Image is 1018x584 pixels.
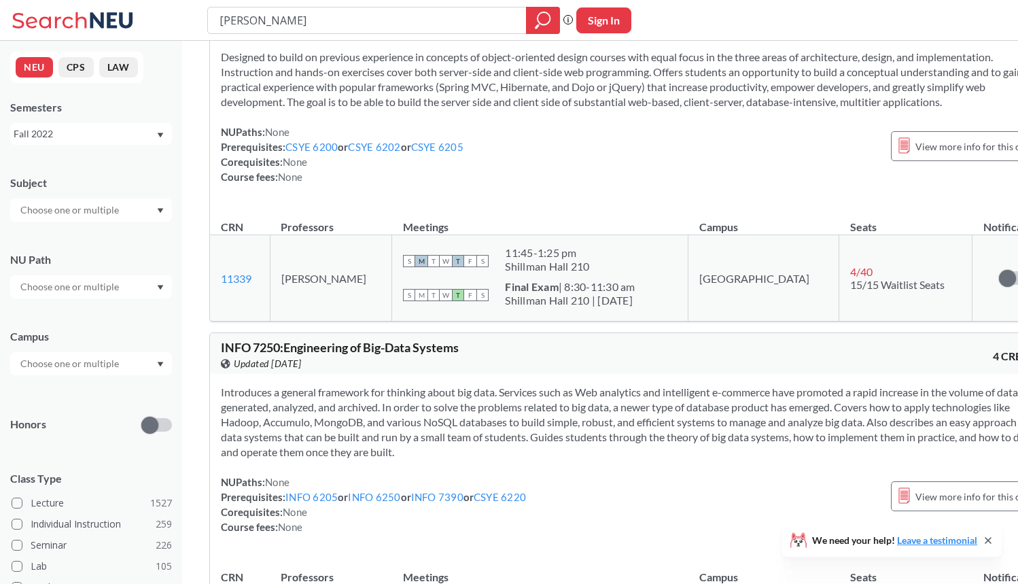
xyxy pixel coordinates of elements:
div: Dropdown arrow [10,199,172,222]
th: Seats [839,206,972,235]
span: 259 [156,517,172,532]
div: Subject [10,175,172,190]
span: 1527 [150,496,172,511]
span: S [403,289,415,301]
a: CSYE 6220 [474,491,526,503]
span: None [278,171,302,183]
svg: Dropdown arrow [157,285,164,290]
span: None [265,126,289,138]
div: Campus [10,329,172,344]
span: None [283,506,307,518]
span: F [464,289,476,301]
span: Updated [DATE] [234,356,301,371]
th: Meetings [392,206,688,235]
span: T [427,289,440,301]
span: None [265,476,289,488]
svg: magnifying glass [535,11,551,30]
input: Choose one or multiple [14,356,128,372]
td: [PERSON_NAME] [270,235,392,322]
div: | 8:30-11:30 am [505,280,635,294]
span: M [415,255,427,267]
span: None [278,521,302,533]
svg: Dropdown arrow [157,362,164,367]
label: Seminar [12,536,172,554]
div: NUPaths: Prerequisites: or or or Corequisites: Course fees: [221,475,526,534]
span: T [452,289,464,301]
div: Shillman Hall 210 [505,260,589,273]
input: Choose one or multiple [14,279,128,295]
div: Shillman Hall 210 | [DATE] [505,294,635,307]
svg: Dropdown arrow [157,133,164,138]
span: 15/15 Waitlist Seats [850,278,945,291]
div: NUPaths: Prerequisites: or or Corequisites: Course fees: [221,124,463,184]
label: Lecture [12,494,172,512]
a: Leave a testimonial [897,534,977,546]
div: Dropdown arrow [10,275,172,298]
span: T [427,255,440,267]
span: W [440,255,452,267]
label: Individual Instruction [12,515,172,533]
div: Fall 2022 [14,126,156,141]
span: M [415,289,427,301]
a: INFO 6250 [348,491,400,503]
td: [GEOGRAPHIC_DATA] [688,235,839,322]
div: 11:45 - 1:25 pm [505,246,589,260]
a: CSYE 6200 [285,141,338,153]
button: LAW [99,57,138,78]
span: S [403,255,415,267]
div: Dropdown arrow [10,352,172,375]
span: 4 / 40 [850,265,873,278]
b: Final Exam [505,280,559,293]
button: NEU [16,57,53,78]
svg: Dropdown arrow [157,208,164,213]
input: Choose one or multiple [14,202,128,218]
span: We need your help! [812,536,977,545]
input: Class, professor, course number, "phrase" [218,9,516,32]
span: W [440,289,452,301]
span: None [283,156,307,168]
span: 105 [156,559,172,574]
button: CPS [58,57,94,78]
span: S [476,255,489,267]
a: CSYE 6205 [411,141,463,153]
label: Lab [12,557,172,575]
th: Professors [270,206,392,235]
div: CRN [221,220,243,235]
span: S [476,289,489,301]
button: Sign In [576,7,631,33]
a: CSYE 6202 [348,141,400,153]
div: magnifying glass [526,7,560,34]
span: T [452,255,464,267]
th: Campus [688,206,839,235]
span: 226 [156,538,172,553]
a: INFO 7390 [411,491,463,503]
div: Fall 2022Dropdown arrow [10,123,172,145]
span: INFO 7250 : Engineering of Big-Data Systems [221,340,459,355]
span: Class Type [10,471,172,486]
a: INFO 6205 [285,491,338,503]
a: 11339 [221,272,251,285]
div: NU Path [10,252,172,267]
div: Semesters [10,100,172,115]
span: F [464,255,476,267]
p: Honors [10,417,46,432]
